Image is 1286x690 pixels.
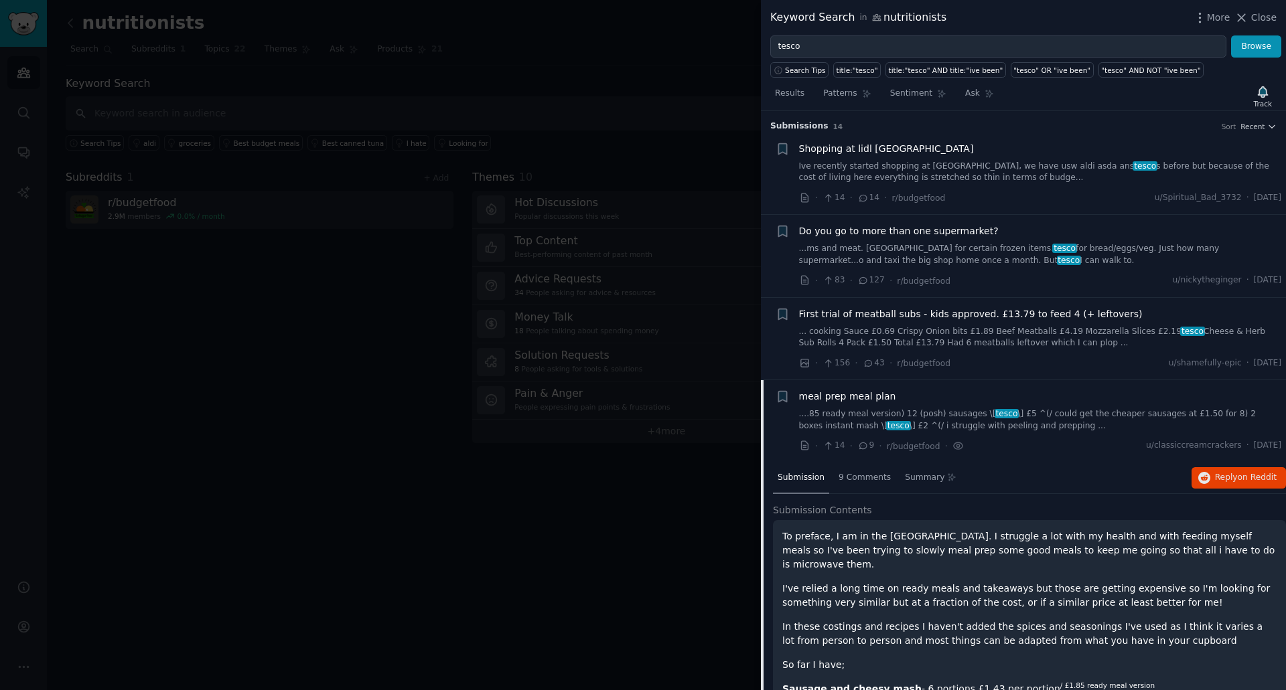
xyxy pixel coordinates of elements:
[885,62,1006,78] a: title:"tesco" AND title:"ive been"
[889,356,892,370] span: ·
[890,88,932,100] span: Sentiment
[897,276,950,286] span: r/budgetfood
[1060,681,1155,689] sup: / £1.85 ready meal version
[1180,327,1204,336] span: tesco
[785,66,826,75] span: Search Tips
[799,161,1282,184] a: Ive recently started shopping at [GEOGRAPHIC_DATA], we have usw aldi asda anstescos before but be...
[770,120,829,133] span: Submission s
[1254,440,1281,452] span: [DATE]
[815,274,818,288] span: ·
[1240,122,1277,131] button: Recent
[879,439,881,453] span: ·
[1169,357,1242,369] span: u/shamefully-epic
[823,274,845,286] span: 83
[1155,192,1242,204] span: u/Spiritual_Bad_3732
[770,83,809,110] a: Results
[960,83,999,110] a: Ask
[889,274,892,288] span: ·
[823,88,857,100] span: Patterns
[799,408,1282,432] a: ....85 ready meal version) 12 (posh) sausages \[tesco\] £5 ^(/ could get the cheaper sausages at ...
[1013,66,1090,75] div: "tesco" OR "ive been"
[884,191,887,205] span: ·
[799,307,1143,321] a: First trial of meatball subs - kids approved. £13.79 to feed 4 (+ leftovers)
[1246,357,1249,369] span: ·
[850,274,853,288] span: ·
[815,191,818,205] span: ·
[775,88,804,100] span: Results
[1052,244,1076,253] span: tesco
[1011,62,1094,78] a: "tesco" OR "ive been"
[818,83,875,110] a: Patterns
[1249,82,1277,110] button: Track
[1057,256,1081,265] span: tesco
[1215,472,1277,484] span: Reply
[1254,99,1272,108] div: Track
[833,62,881,78] a: title:"tesco"
[887,442,940,451] span: r/budgetfood
[855,356,857,370] span: ·
[778,472,825,484] span: Submission
[1133,161,1157,171] span: tesco
[799,243,1282,266] a: ...ms and meat. [GEOGRAPHIC_DATA] for certain frozen items.tescofor bread/eggs/veg. Just how many...
[857,274,885,286] span: 127
[1238,472,1277,482] span: on Reddit
[770,9,946,26] div: Keyword Search nutritionists
[782,582,1277,610] p: I've relied a long time on ready meals and takeaways but those are getting expensive so I'm looki...
[892,193,946,203] span: r/budgetfood
[1173,274,1242,286] span: u/nickytheginger
[837,66,878,75] div: title:"tesco"
[782,529,1277,572] p: To preface, I am in the [GEOGRAPHIC_DATA]. I struggle a lot with my health and with feeding mysel...
[995,409,1019,418] span: tesco
[944,439,947,453] span: ·
[1254,192,1281,204] span: [DATE]
[799,390,896,404] a: meal prep meal plan
[1240,122,1265,131] span: Recent
[897,359,950,368] span: r/budgetfood
[1222,122,1236,131] div: Sort
[850,191,853,205] span: ·
[965,88,980,100] span: Ask
[799,326,1282,349] a: ... cooking Sauce £0.69 Crispy Onion bits £1.89 Beef Meatballs £4.19 Mozzarella Slices £2.19tesco...
[863,357,885,369] span: 43
[1254,274,1281,286] span: [DATE]
[770,62,829,78] button: Search Tips
[823,357,850,369] span: 156
[1234,11,1277,25] button: Close
[1098,62,1204,78] a: "tesco" AND NOT "ive been"
[782,658,1277,672] p: So far I have;
[1231,35,1281,58] button: Browse
[886,421,910,430] span: tesco
[770,35,1226,58] input: Try a keyword related to your business
[799,224,999,238] a: Do you go to more than one supermarket?
[823,192,845,204] span: 14
[857,440,874,452] span: 9
[1246,440,1249,452] span: ·
[833,122,843,131] span: 14
[815,439,818,453] span: ·
[1192,467,1286,489] button: Replyon Reddit
[1101,66,1200,75] div: "tesco" AND NOT "ive been"
[773,503,872,517] span: Submission Contents
[850,439,853,453] span: ·
[1207,11,1230,25] span: More
[1146,440,1242,452] span: u/classiccreamcrackers
[799,142,974,156] a: Shopping at lidl [GEOGRAPHIC_DATA]
[1193,11,1230,25] button: More
[1254,357,1281,369] span: [DATE]
[1246,192,1249,204] span: ·
[839,472,891,484] span: 9 Comments
[782,620,1277,648] p: In these costings and recipes I haven't added the spices and seasonings I've used as I think it v...
[889,66,1003,75] div: title:"tesco" AND title:"ive been"
[905,472,944,484] span: Summary
[859,12,867,24] span: in
[823,440,845,452] span: 14
[1246,274,1249,286] span: ·
[815,356,818,370] span: ·
[857,192,879,204] span: 14
[885,83,951,110] a: Sentiment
